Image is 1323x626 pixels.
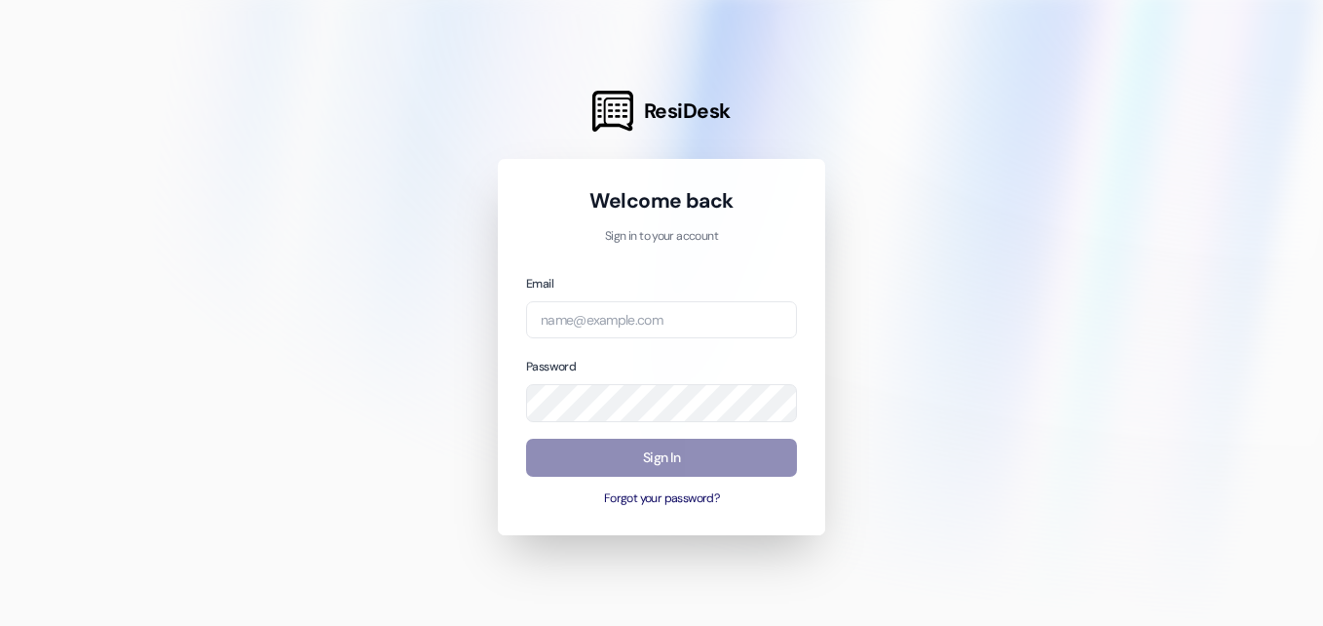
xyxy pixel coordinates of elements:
[526,301,797,339] input: name@example.com
[526,228,797,246] p: Sign in to your account
[526,490,797,508] button: Forgot your password?
[526,439,797,477] button: Sign In
[592,91,633,132] img: ResiDesk Logo
[526,276,553,292] label: Email
[526,187,797,215] h1: Welcome back
[644,98,731,125] span: ResiDesk
[526,359,576,374] label: Password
